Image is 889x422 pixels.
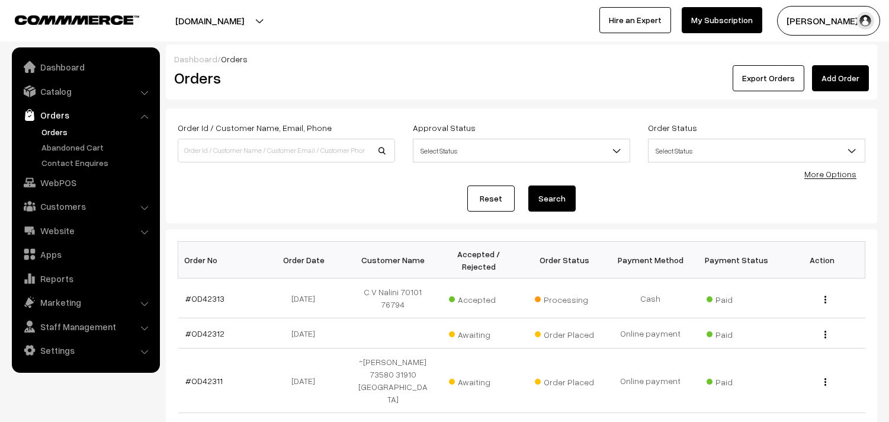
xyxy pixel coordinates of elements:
a: Settings [15,340,156,361]
th: Customer Name [350,242,436,279]
button: Search [528,186,576,212]
a: Dashboard [15,56,156,78]
a: Staff Management [15,316,156,337]
a: #OD42312 [185,328,224,338]
a: #OD42311 [185,376,223,386]
span: Paid [707,325,766,341]
span: Select Status [413,140,630,161]
span: Order Placed [535,373,594,388]
th: Order Date [264,242,350,279]
button: [PERSON_NAME] s… [777,6,880,36]
a: Dashboard [174,54,217,64]
td: [DATE] [264,279,350,318]
span: Awaiting [449,373,508,388]
th: Payment Status [694,242,779,279]
input: Order Id / Customer Name / Customer Email / Customer Phone [178,139,395,162]
td: C V Nalini 70101 76794 [350,279,436,318]
a: COMMMERCE [15,12,118,26]
td: Cash [608,279,694,318]
a: My Subscription [682,7,762,33]
a: Orders [15,104,156,126]
a: Abandoned Cart [38,141,156,154]
th: Accepted / Rejected [436,242,522,279]
span: Awaiting [449,325,508,341]
span: Processing [535,290,594,306]
a: Contact Enquires [38,156,156,169]
a: More Options [804,169,856,179]
a: Customers [15,196,156,217]
h2: Orders [174,69,394,87]
td: [DATE] [264,349,350,413]
span: Orders [221,54,248,64]
a: Website [15,220,156,241]
span: Select Status [413,139,630,162]
button: [DOMAIN_NAME] [134,6,285,36]
span: Order Placed [535,325,594,341]
span: Paid [707,373,766,388]
a: Marketing [15,292,156,313]
img: Menu [824,378,826,386]
img: user [856,12,874,30]
a: WebPOS [15,172,156,193]
td: Online payment [608,318,694,349]
th: Order Status [522,242,608,279]
a: Reports [15,268,156,289]
label: Order Status [648,122,697,134]
th: Action [779,242,865,279]
a: Catalog [15,81,156,102]
td: ~[PERSON_NAME] 73580 31910 [GEOGRAPHIC_DATA] [350,349,436,413]
span: Select Status [648,139,865,162]
span: Paid [707,290,766,306]
th: Payment Method [608,242,694,279]
span: Accepted [449,290,508,306]
label: Order Id / Customer Name, Email, Phone [178,122,332,134]
button: Export Orders [733,65,804,91]
a: Add Order [812,65,869,91]
td: Online payment [608,349,694,413]
th: Order No [178,242,264,279]
a: Hire an Expert [599,7,671,33]
a: Apps [15,244,156,265]
div: / [174,53,869,65]
img: Menu [824,296,826,303]
span: Select Status [649,140,865,161]
td: [DATE] [264,318,350,349]
a: #OD42313 [185,293,224,303]
a: Orders [38,126,156,138]
a: Reset [467,186,515,212]
img: COMMMERCE [15,15,139,24]
label: Approval Status [413,122,476,134]
img: Menu [824,331,826,338]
